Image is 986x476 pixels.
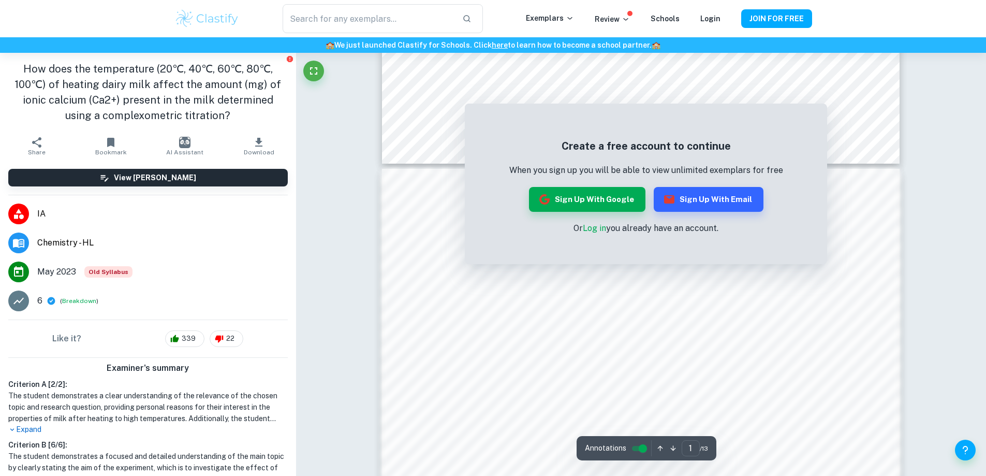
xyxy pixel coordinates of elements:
[174,8,240,29] img: Clastify logo
[2,39,984,51] h6: We just launched Clastify for Schools. Click to learn how to become a school partner.
[8,61,288,123] h1: How does the temperature (20℃, 40℃, 60℃, 80℃, 100℃) of heating dairy milk affect the amount (mg) ...
[84,266,133,278] div: Starting from the May 2025 session, the Chemistry IA requirements have changed. It's OK to refer ...
[326,41,334,49] span: 🏫
[286,55,294,63] button: Report issue
[700,444,708,453] span: / 13
[955,440,976,460] button: Help and Feedback
[62,296,96,306] button: Breakdown
[8,439,288,451] h6: Criterion B [ 6 / 6 ]:
[37,208,288,220] span: IA
[509,222,783,235] p: Or you already have an account.
[60,296,98,306] span: ( )
[509,138,783,154] h5: Create a free account to continue
[654,187,763,212] button: Sign up with Email
[595,13,630,25] p: Review
[222,132,296,161] button: Download
[74,132,148,161] button: Bookmark
[176,334,201,344] span: 339
[526,12,574,24] p: Exemplars
[492,41,508,49] a: here
[210,330,243,347] div: 22
[8,169,288,186] button: View [PERSON_NAME]
[37,237,288,249] span: Chemistry - HL
[700,15,720,23] a: Login
[303,61,324,81] button: Fullscreen
[741,9,812,28] button: JOIN FOR FREE
[28,149,46,156] span: Share
[220,334,240,344] span: 22
[148,132,222,161] button: AI Assistant
[37,295,42,307] p: 6
[8,390,288,424] h1: The student demonstrates a clear understanding of the relevance of the chosen topic and research ...
[529,187,645,212] button: Sign up with Google
[8,424,288,435] p: Expand
[166,149,203,156] span: AI Assistant
[52,333,81,345] h6: Like it?
[244,149,274,156] span: Download
[509,164,783,177] p: When you sign up you will be able to view unlimited exemplars for free
[84,266,133,278] span: Old Syllabus
[283,4,453,33] input: Search for any exemplars...
[651,15,680,23] a: Schools
[114,172,196,183] h6: View [PERSON_NAME]
[37,266,76,278] span: May 2023
[583,223,606,233] a: Log in
[165,330,204,347] div: 339
[179,137,190,148] img: AI Assistant
[8,379,288,390] h6: Criterion A [ 2 / 2 ]:
[4,362,292,374] h6: Examiner's summary
[95,149,127,156] span: Bookmark
[585,443,626,454] span: Annotations
[652,41,660,49] span: 🏫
